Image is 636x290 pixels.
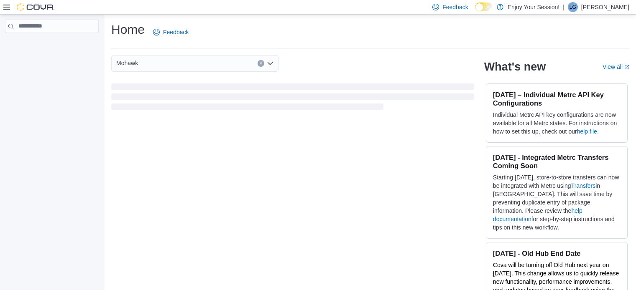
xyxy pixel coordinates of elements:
p: | [563,2,564,12]
button: Clear input [258,60,264,67]
nav: Complex example [5,35,99,55]
a: help file [577,128,597,135]
h1: Home [111,21,145,38]
span: Feedback [442,3,468,11]
h3: [DATE] - Old Hub End Date [493,249,621,257]
input: Dark Mode [475,3,493,11]
a: help documentation [493,207,582,222]
img: Cova [17,3,54,11]
span: Loading [111,85,474,112]
p: Individual Metrc API key configurations are now available for all Metrc states. For instructions ... [493,111,621,136]
h3: [DATE] - Integrated Metrc Transfers Coming Soon [493,153,621,170]
svg: External link [624,65,629,70]
a: Transfers [571,182,596,189]
h2: What's new [484,60,546,73]
span: Mohawk [116,58,138,68]
p: [PERSON_NAME] [581,2,629,12]
a: Feedback [150,24,192,40]
p: Enjoy Your Session! [508,2,560,12]
h3: [DATE] – Individual Metrc API Key Configurations [493,91,621,107]
span: Feedback [163,28,189,36]
p: Starting [DATE], store-to-store transfers can now be integrated with Metrc using in [GEOGRAPHIC_D... [493,173,621,232]
a: View allExternal link [603,63,629,70]
div: Liam George [568,2,578,12]
span: LG [570,2,576,12]
button: Open list of options [267,60,273,67]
